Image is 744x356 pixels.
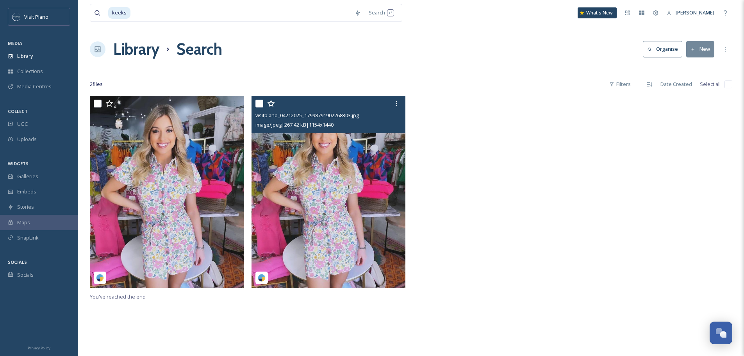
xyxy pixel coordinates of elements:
[605,77,635,92] div: Filters
[686,41,714,57] button: New
[17,68,43,75] span: Collections
[28,343,50,352] a: Privacy Policy
[17,188,36,195] span: Embeds
[8,259,27,265] span: SOCIALS
[710,322,732,344] button: Open Chat
[24,13,48,20] span: Visit Plano
[96,274,104,282] img: snapsea-logo.png
[17,52,33,60] span: Library
[663,5,718,20] a: [PERSON_NAME]
[365,5,398,20] div: Search
[258,274,266,282] img: snapsea-logo.png
[17,234,39,242] span: SnapLink
[700,81,721,88] span: Select all
[17,173,38,180] span: Galleries
[676,9,714,16] span: [PERSON_NAME]
[8,40,22,46] span: MEDIA
[17,136,37,143] span: Uploads
[17,203,34,211] span: Stories
[17,120,28,128] span: UGC
[8,161,29,166] span: WIDGETS
[657,77,696,92] div: Date Created
[252,96,405,288] img: visitplano_04212025_17998791902268303.jpg
[578,7,617,18] a: What's New
[90,96,244,288] img: visitplano_04212025_17998791902268303.jpg
[17,83,52,90] span: Media Centres
[177,38,222,61] h1: Search
[108,7,130,18] span: keeks
[17,219,30,226] span: Maps
[255,112,359,119] span: visitplano_04212025_17998791902268303.jpg
[255,121,334,128] span: image/jpeg | 267.42 kB | 1154 x 1440
[113,38,159,61] a: Library
[90,81,103,88] span: 2 file s
[12,13,20,21] img: images.jpeg
[28,345,50,351] span: Privacy Policy
[90,293,146,300] span: You've reached the end
[643,41,682,57] button: Organise
[8,108,28,114] span: COLLECT
[17,271,34,279] span: Socials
